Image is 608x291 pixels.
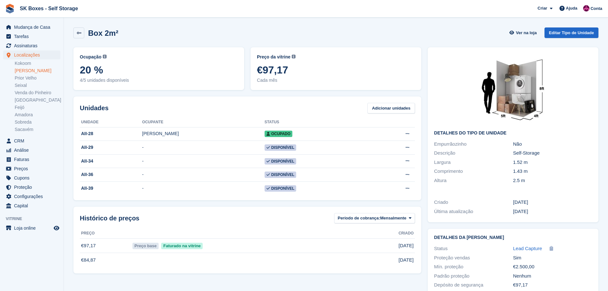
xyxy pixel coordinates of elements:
[334,213,415,224] button: Período de cobrança: Mensalmente
[434,149,513,157] div: Descrição
[513,141,592,148] div: Não
[80,54,101,60] span: Ocupação
[513,263,592,271] div: €2.500,00
[513,199,592,206] div: [DATE]
[544,27,598,38] a: Editar Tipo de Unidade
[513,168,592,175] div: 1.43 m
[399,230,414,236] span: Criado
[508,27,539,38] a: Ver na loja
[338,215,380,221] span: Período de cobrança:
[434,245,513,252] div: Status
[434,254,513,262] div: Proteção vendas
[80,130,142,137] div: AII-28
[434,235,592,240] h2: Detalhes da [PERSON_NAME]
[80,144,142,151] div: AII-29
[14,224,52,233] span: Loja online
[434,177,513,184] div: Altura
[80,117,142,127] th: Unidade
[142,168,264,182] td: -
[14,136,52,145] span: CRM
[434,199,513,206] div: Criado
[88,29,118,37] h2: Box 2m²
[265,117,371,127] th: Status
[80,253,131,267] td: €84,87
[265,172,296,178] span: Disponível
[80,103,109,113] h2: Unidades
[399,257,414,264] span: [DATE]
[513,246,542,251] span: Lead Capture
[80,64,238,76] span: 20 %
[265,131,292,137] span: Ocupado
[142,141,264,155] td: -
[142,130,264,137] div: [PERSON_NAME]
[380,215,406,221] span: Mensalmente
[257,64,415,76] span: €97,17
[583,5,589,11] img: Joana Alegria
[14,164,52,173] span: Preços
[590,5,602,12] span: Conta
[513,245,542,252] a: Lead Capture
[3,224,60,233] a: menu
[15,68,60,74] a: [PERSON_NAME]
[434,281,513,289] div: Depósito de segurança
[14,23,52,32] span: Mudança de Casa
[103,55,107,58] img: icon-info-grey-7440780725fd019a000dd9b08b2336e03edf1995a4989e88bcd33f0948082b44.svg
[161,243,203,249] span: Faturado na vitrine
[80,228,131,239] th: Preço
[3,23,60,32] a: menu
[265,158,296,165] span: Disponível
[142,182,264,195] td: -
[3,192,60,201] a: menu
[5,4,15,13] img: stora-icon-8386f47178a22dfd0bd8f6a31ec36ba5ce8667c1dd55bd0f319d3a0aa187defe.svg
[14,41,52,50] span: Assinaturas
[15,60,60,66] a: Kokoom
[367,103,415,113] a: Adicionar unidades
[80,77,238,84] span: 4/5 unidades disponíveis
[14,183,52,192] span: Proteção
[15,82,60,88] a: Seixal
[513,159,592,166] div: 1.52 m
[516,30,537,36] span: Ver na loja
[3,50,60,59] a: menu
[3,136,60,145] a: menu
[537,5,547,11] span: Criar
[53,224,60,232] a: Loja de pré-visualização
[513,254,592,262] div: Sim
[142,117,264,127] th: Ocupante
[15,90,60,96] a: Venda do Pinheiro
[14,192,52,201] span: Configurações
[513,281,592,289] div: €97,17
[434,131,592,136] h2: Detalhes do tipo de unidade
[142,154,264,168] td: -
[14,201,52,210] span: Capital
[3,201,60,210] a: menu
[14,173,52,182] span: Cupons
[3,41,60,50] a: menu
[80,213,139,223] span: Histórico de preços
[14,32,52,41] span: Tarefas
[3,32,60,41] a: menu
[434,141,513,148] div: Empurrãozinho
[14,50,52,59] span: Localizações
[3,146,60,155] a: menu
[15,104,60,111] a: Feijó
[17,3,80,14] a: SK Boxes - Self Storage
[3,164,60,173] a: menu
[513,149,592,157] div: Self-Storage
[434,159,513,166] div: Largura
[434,168,513,175] div: Comprimento
[3,183,60,192] a: menu
[434,263,513,271] div: Mín. proteção
[513,272,592,280] div: Nenhum
[14,155,52,164] span: Faturas
[80,171,142,178] div: AII-36
[434,208,513,215] div: Última atualização
[465,54,561,126] img: 20-sqft-unit.jpg
[399,242,414,249] span: [DATE]
[80,239,131,253] td: €97,17
[566,5,577,11] span: Ajuda
[15,75,60,81] a: Prior Velho
[3,155,60,164] a: menu
[15,126,60,133] a: Sacavém
[6,216,64,222] span: Vitrine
